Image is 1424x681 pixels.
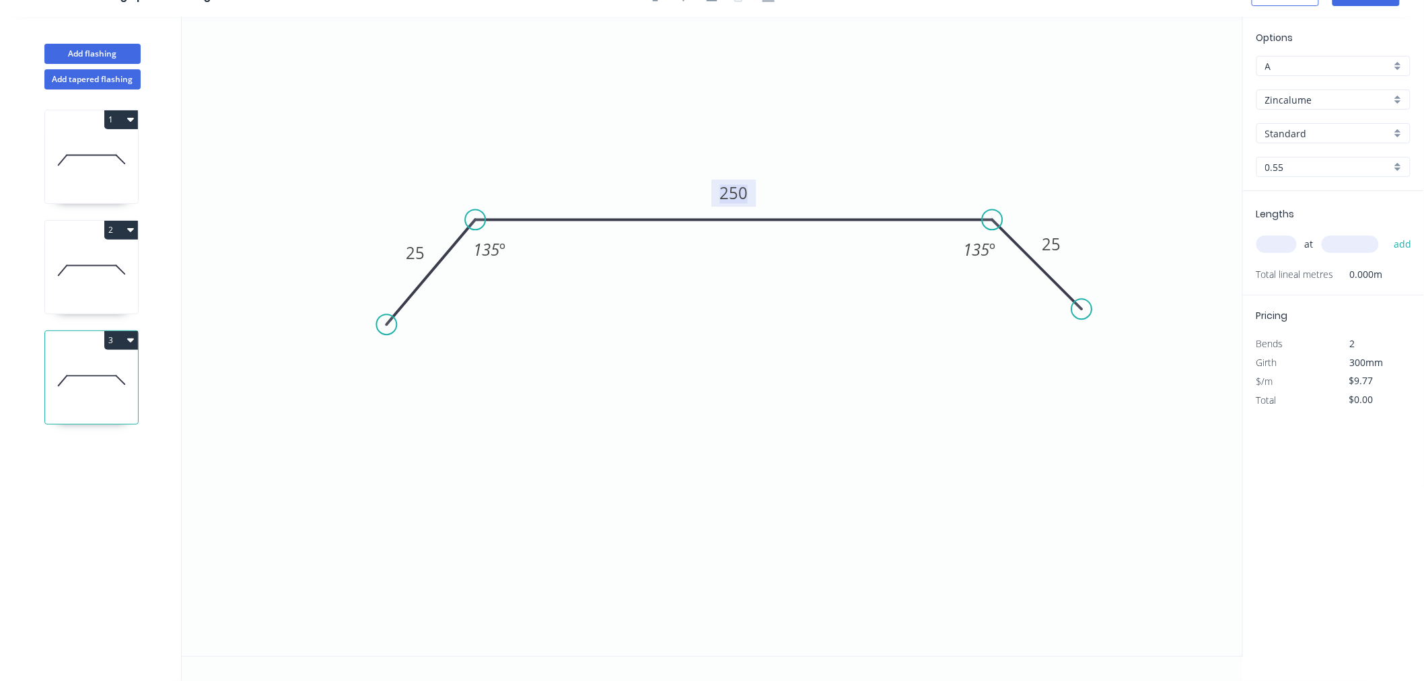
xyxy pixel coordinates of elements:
[473,238,499,260] tspan: 135
[104,331,138,350] button: 3
[1265,93,1391,107] input: Material
[1387,233,1419,256] button: add
[44,69,141,89] button: Add tapered flashing
[499,238,505,260] tspan: º
[1256,207,1295,221] span: Lengths
[989,239,995,261] tspan: º
[1265,127,1391,141] input: Colour
[1265,160,1391,174] input: Thickness
[104,221,138,240] button: 2
[1042,233,1061,255] tspan: 25
[1256,394,1277,406] span: Total
[1265,59,1391,73] input: Price level
[182,17,1243,656] svg: 0
[719,182,748,205] tspan: 250
[1256,375,1273,388] span: $/m
[1350,356,1384,369] span: 300mm
[1256,337,1283,350] span: Bends
[1350,337,1355,350] span: 2
[104,110,138,129] button: 1
[1256,309,1288,322] span: Pricing
[1256,356,1277,369] span: Girth
[1256,31,1293,44] span: Options
[1256,265,1334,284] span: Total lineal metres
[1334,265,1383,284] span: 0.000m
[406,242,425,264] tspan: 25
[963,239,989,261] tspan: 135
[44,44,141,64] button: Add flashing
[1305,235,1314,254] span: at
